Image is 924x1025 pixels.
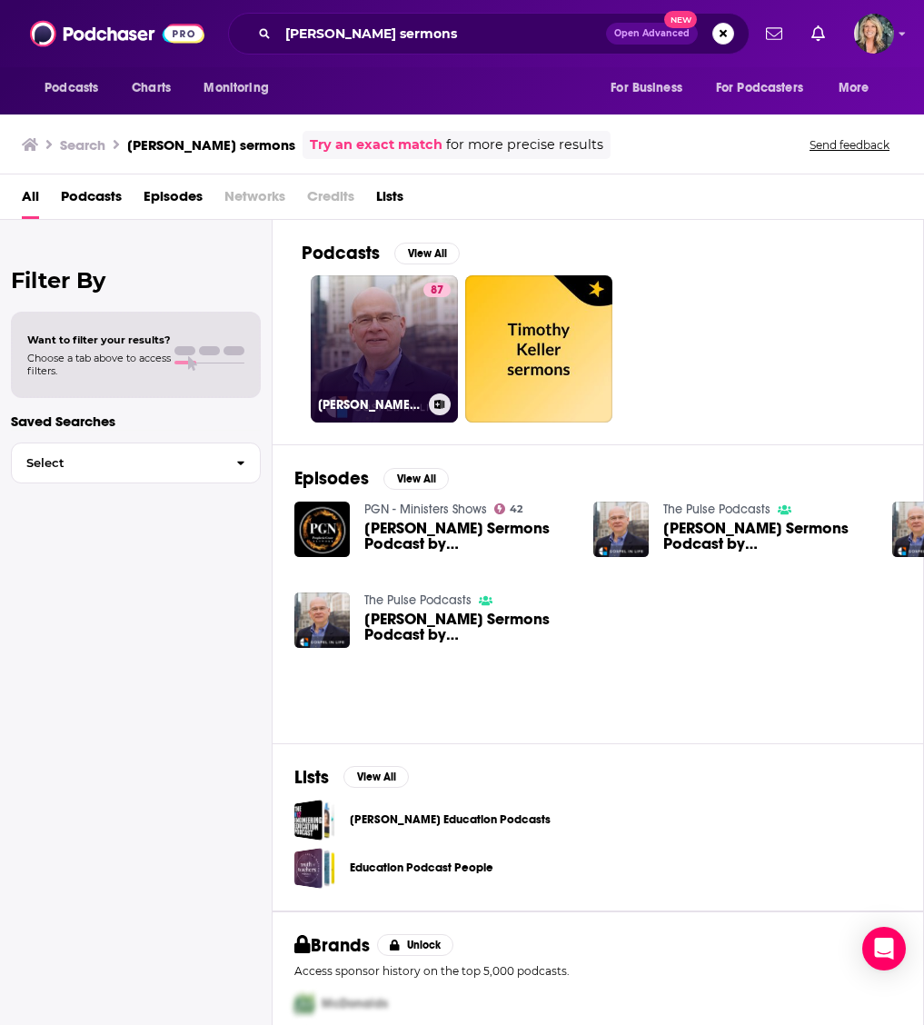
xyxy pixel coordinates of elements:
button: View All [343,766,409,788]
button: Unlock [377,934,454,956]
a: Try an exact match [310,134,442,155]
span: McDonalds [322,996,388,1011]
button: View All [383,468,449,490]
a: Podcasts [61,182,122,219]
span: New [664,11,697,28]
span: Choose a tab above to access filters. [27,352,171,377]
p: Saved Searches [11,413,261,430]
a: Education Podcast People [294,848,335,889]
img: Timothy Keller Sermons Podcast by Gospel in Life - Choose Life [294,592,350,648]
span: [PERSON_NAME] Sermons Podcast by [DEMOGRAPHIC_DATA] [364,521,571,552]
h2: Brands [294,934,370,957]
button: open menu [598,71,705,105]
button: View All [394,243,460,264]
span: Select [12,457,222,469]
a: ListsView All [294,766,409,789]
a: The Pulse Podcasts [364,592,472,608]
span: 87 [431,282,443,300]
span: For Podcasters [716,75,803,101]
h3: Search [60,136,105,154]
a: Robyn K Education Podcasts [294,800,335,841]
a: The Pulse Podcasts [663,502,770,517]
a: Charts [120,71,182,105]
button: open menu [191,71,292,105]
a: EpisodesView All [294,467,449,490]
a: 42 [494,503,523,514]
a: PGN - Ministers Shows [364,502,487,517]
img: Timothy Keller Sermons Podcast by Gospel in Life - Friendship [593,502,649,557]
img: First Pro Logo [287,985,322,1022]
a: Education Podcast People [350,858,493,878]
span: For Business [611,75,682,101]
h2: Filter By [11,267,261,294]
button: Send feedback [804,137,895,153]
a: 87 [423,283,451,297]
a: Timothy Keller Sermons Podcast by Gospel in Life - Friendship [663,521,870,552]
button: Select [11,443,261,483]
span: Logged in as lisa.beech [854,14,894,54]
a: Episodes [144,182,203,219]
button: open menu [32,71,122,105]
button: Show profile menu [854,14,894,54]
img: User Profile [854,14,894,54]
span: Open Advanced [614,29,690,38]
span: Podcasts [45,75,98,101]
a: PodcastsView All [302,242,460,264]
span: More [839,75,869,101]
h3: [PERSON_NAME] Sermons Podcast by [DEMOGRAPHIC_DATA] in Life [318,397,422,413]
input: Search podcasts, credits, & more... [278,19,606,48]
a: All [22,182,39,219]
span: [PERSON_NAME] Sermons Podcast by [DEMOGRAPHIC_DATA] in Life - Friendship [663,521,870,552]
button: open menu [704,71,830,105]
button: Open AdvancedNew [606,23,698,45]
span: [PERSON_NAME] Sermons Podcast by [DEMOGRAPHIC_DATA] in Life - Choose Life [364,612,571,642]
span: Networks [224,182,285,219]
div: Open Intercom Messenger [862,927,906,970]
a: Show notifications dropdown [759,18,790,49]
a: Lists [376,182,403,219]
a: [PERSON_NAME] Education Podcasts [350,810,551,830]
h2: Episodes [294,467,369,490]
div: Search podcasts, credits, & more... [228,13,750,55]
a: Timothy Keller Sermons Podcast by Gospel [364,521,571,552]
img: Timothy Keller Sermons Podcast by Gospel [294,502,350,557]
h2: Lists [294,766,329,789]
button: open menu [826,71,892,105]
a: 87[PERSON_NAME] Sermons Podcast by [DEMOGRAPHIC_DATA] in Life [311,275,458,423]
span: for more precise results [446,134,603,155]
a: Show notifications dropdown [804,18,832,49]
span: 42 [510,505,522,513]
a: Timothy Keller Sermons Podcast by Gospel in Life - Choose Life [364,612,571,642]
span: Charts [132,75,171,101]
img: Podchaser - Follow, Share and Rate Podcasts [30,16,204,51]
span: Monitoring [204,75,268,101]
h2: Podcasts [302,242,380,264]
h3: [PERSON_NAME] sermons [127,136,295,154]
span: Want to filter your results? [27,333,171,346]
span: Credits [307,182,354,219]
p: Access sponsor history on the top 5,000 podcasts. [294,964,901,978]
